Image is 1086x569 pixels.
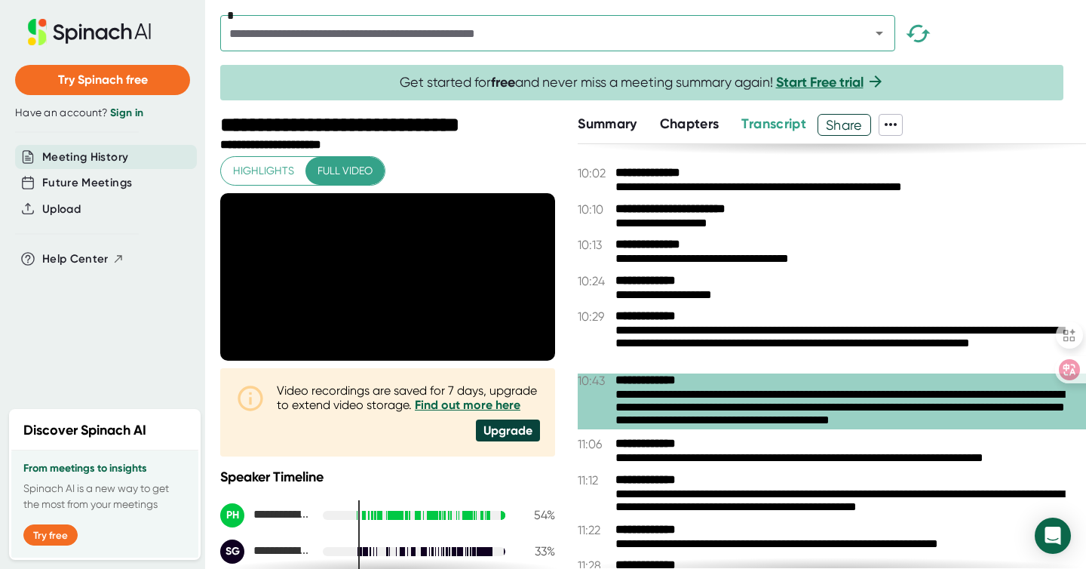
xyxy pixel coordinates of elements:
[491,74,515,91] b: free
[221,157,306,185] button: Highlights
[869,23,890,44] button: Open
[42,149,128,166] button: Meeting History
[23,481,186,512] p: Spinach AI is a new way to get the most from your meetings
[305,157,385,185] button: Full video
[233,161,294,180] span: Highlights
[58,72,148,87] span: Try Spinach free
[415,398,520,412] a: Find out more here
[517,508,555,522] div: 54 %
[42,174,132,192] button: Future Meetings
[578,202,612,217] span: 10:10
[23,524,78,546] button: Try free
[741,114,806,134] button: Transcript
[42,251,109,268] span: Help Center
[42,201,81,218] button: Upload
[578,437,612,451] span: 11:06
[818,112,870,138] span: Share
[660,115,719,132] span: Chapters
[578,374,612,388] span: 10:43
[517,544,555,558] div: 33 %
[23,463,186,475] h3: From meetings to insights
[23,420,146,441] h2: Discover Spinach AI
[220,540,244,564] div: SG
[220,540,311,564] div: Sidney Garcia
[578,274,612,288] span: 10:24
[220,469,555,485] div: Speaker Timeline
[578,238,612,252] span: 10:13
[1035,518,1071,554] div: Open Intercom Messenger
[578,114,637,134] button: Summary
[15,106,190,120] div: Have an account?
[578,166,612,180] span: 10:02
[578,473,612,487] span: 11:12
[220,503,244,527] div: PH
[776,74,864,91] a: Start Free trial
[578,309,612,324] span: 10:29
[318,161,373,180] span: Full video
[400,74,885,91] span: Get started for and never miss a meeting summary again!
[476,420,540,441] div: Upgrade
[42,251,124,268] button: Help Center
[578,115,637,132] span: Summary
[578,523,612,537] span: 11:22
[741,115,806,132] span: Transcript
[220,503,311,527] div: Pablo Casas de la Huerta
[277,383,540,412] div: Video recordings are saved for 7 days, upgrade to extend video storage.
[660,114,719,134] button: Chapters
[15,65,190,95] button: Try Spinach free
[818,114,871,136] button: Share
[110,106,143,119] a: Sign in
